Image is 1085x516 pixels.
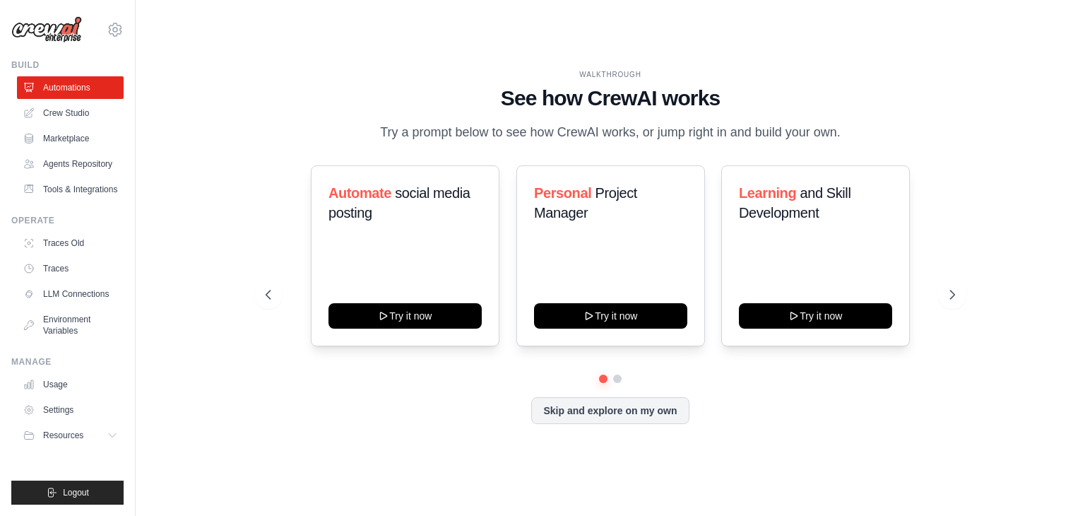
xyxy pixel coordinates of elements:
[17,127,124,150] a: Marketplace
[534,185,637,221] span: Project Manager
[17,102,124,124] a: Crew Studio
[17,399,124,421] a: Settings
[739,303,892,329] button: Try it now
[11,215,124,226] div: Operate
[328,185,470,221] span: social media posting
[11,481,124,505] button: Logout
[11,59,124,71] div: Build
[17,283,124,305] a: LLM Connections
[373,122,848,143] p: Try a prompt below to see how CrewAI works, or jump right in and build your own.
[266,86,955,111] h1: See how CrewAI works
[17,424,124,447] button: Resources
[328,303,482,329] button: Try it now
[11,16,82,43] img: Logo
[534,303,687,329] button: Try it now
[17,257,124,280] a: Traces
[266,69,955,80] div: WALKTHROUGH
[17,308,124,342] a: Environment Variables
[328,185,391,201] span: Automate
[17,76,124,99] a: Automations
[534,185,591,201] span: Personal
[17,232,124,254] a: Traces Old
[43,430,83,441] span: Resources
[63,487,89,498] span: Logout
[739,185,796,201] span: Learning
[17,373,124,396] a: Usage
[11,356,124,368] div: Manage
[17,178,124,201] a: Tools & Integrations
[17,153,124,175] a: Agents Repository
[531,397,689,424] button: Skip and explore on my own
